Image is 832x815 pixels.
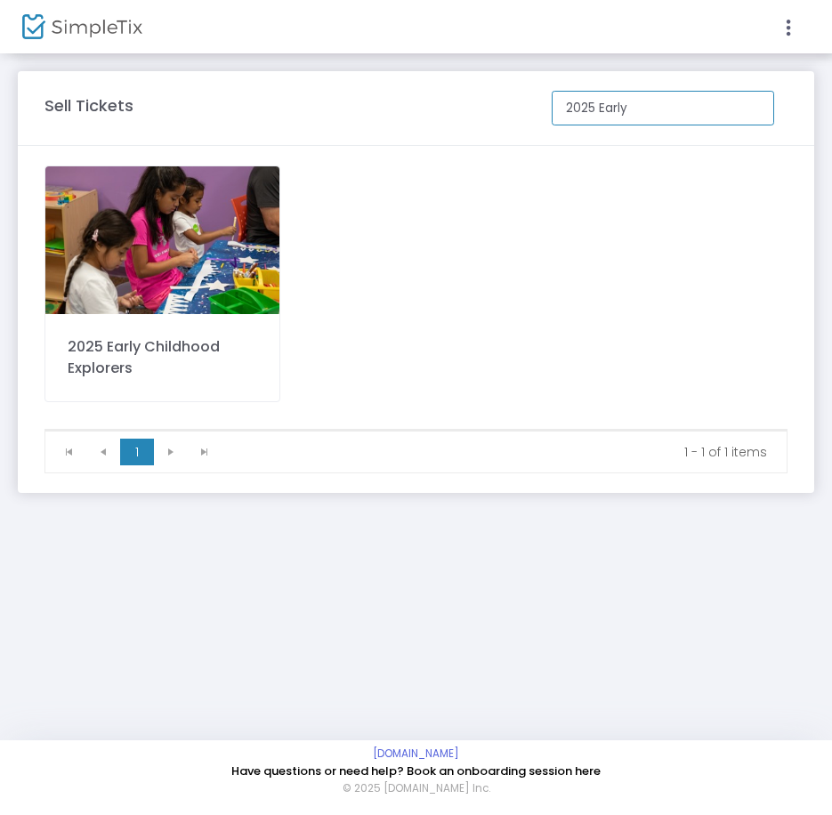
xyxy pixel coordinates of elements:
[231,763,601,779] a: Have questions or need help? Book an onboarding session here
[44,93,133,117] m-panel-title: Sell Tickets
[45,166,279,314] img: 6387342166843836232L2A4886.jpg
[552,91,774,125] input: Search Events
[68,336,257,379] div: 2025 Early Childhood Explorers
[120,439,154,465] span: Page 1
[234,443,767,461] kendo-pager-info: 1 - 1 of 1 items
[373,746,459,761] a: [DOMAIN_NAME]
[343,781,490,797] span: © 2025 [DOMAIN_NAME] Inc.
[45,430,787,431] div: Data table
